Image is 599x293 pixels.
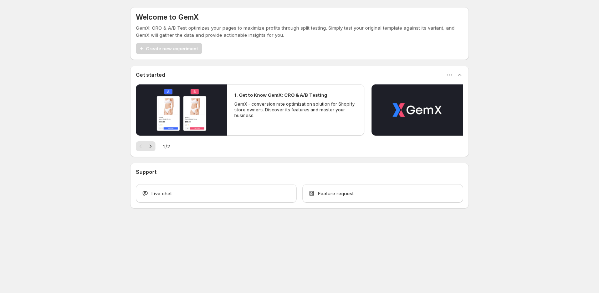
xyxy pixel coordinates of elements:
[136,168,157,176] h3: Support
[136,84,227,136] button: Play video
[136,141,155,151] nav: Pagination
[234,101,357,118] p: GemX - conversion rate optimization solution for Shopify store owners. Discover its features and ...
[318,190,354,197] span: Feature request
[372,84,463,136] button: Play video
[136,71,165,79] h3: Get started
[145,141,155,151] button: Next
[136,24,463,39] p: GemX: CRO & A/B Test optimizes your pages to maximize profits through split testing. Simply test ...
[136,13,199,21] h5: Welcome to GemX
[152,190,172,197] span: Live chat
[234,91,327,98] h2: 1. Get to Know GemX: CRO & A/B Testing
[163,143,170,150] span: 1 / 2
